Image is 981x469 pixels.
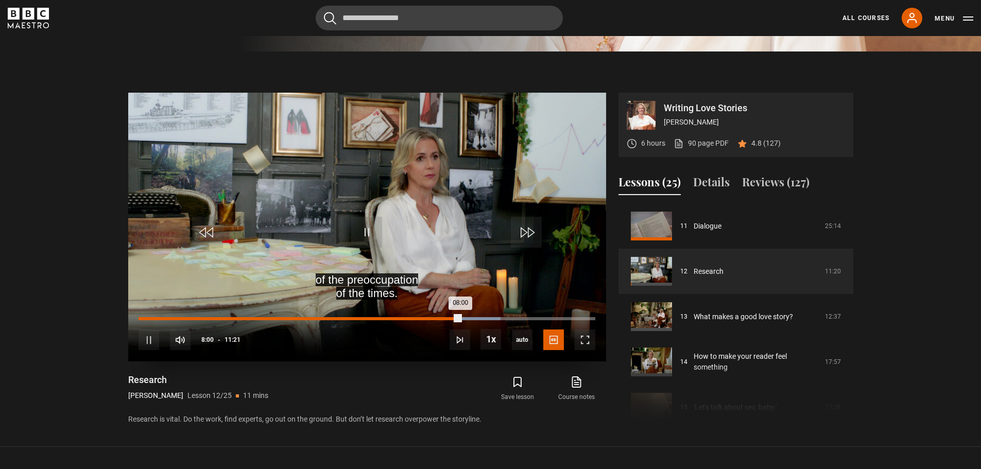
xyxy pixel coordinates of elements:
[488,374,547,404] button: Save lesson
[674,138,729,149] a: 90 page PDF
[693,173,730,195] button: Details
[575,329,595,350] button: Fullscreen
[694,221,721,232] a: Dialogue
[128,414,606,425] p: Research is vital. Do the work, find experts, go out on the ground. But don’t let research overpo...
[218,336,220,343] span: -
[139,329,159,350] button: Pause
[641,138,665,149] p: 6 hours
[243,390,268,401] p: 11 mins
[694,266,724,277] a: Research
[512,329,532,350] span: auto
[170,329,191,350] button: Mute
[225,331,240,349] span: 11:21
[128,374,268,386] h1: Research
[480,329,501,350] button: Playback Rate
[694,351,819,373] a: How to make your reader feel something
[450,329,470,350] button: Next Lesson
[512,329,532,350] div: Current quality: 720p
[543,329,564,350] button: Captions
[201,331,214,349] span: 8:00
[139,317,595,320] div: Progress Bar
[547,374,606,404] a: Course notes
[187,390,232,401] p: Lesson 12/25
[324,12,336,25] button: Submit the search query
[316,6,563,30] input: Search
[664,103,845,113] p: Writing Love Stories
[742,173,810,195] button: Reviews (127)
[8,8,49,28] svg: BBC Maestro
[842,13,889,23] a: All Courses
[935,13,973,24] button: Toggle navigation
[664,117,845,128] p: [PERSON_NAME]
[128,390,183,401] p: [PERSON_NAME]
[618,173,681,195] button: Lessons (25)
[128,93,606,361] video-js: Video Player
[694,311,793,322] a: What makes a good love story?
[751,138,781,149] p: 4.8 (127)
